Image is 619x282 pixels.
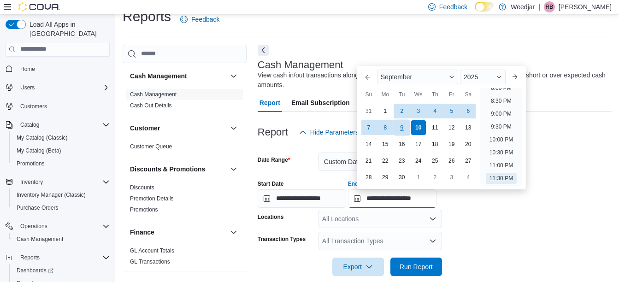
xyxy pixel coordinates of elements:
[439,2,467,12] span: Feedback
[395,104,409,118] div: day-2
[130,123,226,133] button: Customer
[400,262,433,271] span: Run Report
[17,191,86,199] span: Inventory Manager (Classic)
[2,176,113,188] button: Inventory
[13,265,57,276] a: Dashboards
[13,202,110,213] span: Purchase Orders
[17,119,43,130] button: Catalog
[461,87,476,102] div: Sa
[2,100,113,113] button: Customers
[461,104,476,118] div: day-6
[395,137,409,152] div: day-16
[130,91,177,98] span: Cash Management
[390,258,442,276] button: Run Report
[130,164,205,174] h3: Discounts & Promotions
[378,137,393,152] div: day-15
[258,127,288,138] h3: Report
[9,131,113,144] button: My Catalog (Classic)
[546,1,554,12] span: RB
[20,84,35,91] span: Users
[17,119,110,130] span: Catalog
[177,10,223,29] a: Feedback
[130,258,170,265] span: GL Transactions
[228,123,239,134] button: Customer
[348,189,436,208] input: Press the down key to enter a popover containing a calendar. Press the escape key to close the po...
[17,221,51,232] button: Operations
[228,227,239,238] button: Finance
[444,153,459,168] div: day-26
[9,188,113,201] button: Inventory Manager (Classic)
[348,180,372,188] label: End Date
[428,120,442,135] div: day-11
[130,184,154,191] span: Discounts
[544,1,555,12] div: Rose Bourgault
[480,88,522,186] ul: Time
[13,132,110,143] span: My Catalog (Classic)
[17,82,38,93] button: Users
[17,134,68,141] span: My Catalog (Classic)
[486,160,517,171] li: 11:00 PM
[428,153,442,168] div: day-25
[130,206,158,213] span: Promotions
[17,176,47,188] button: Inventory
[511,1,535,12] p: Weedjar
[18,2,60,12] img: Cova
[17,147,61,154] span: My Catalog (Beta)
[9,264,113,277] a: Dashboards
[2,118,113,131] button: Catalog
[486,173,517,184] li: 11:30 PM
[123,7,171,26] h1: Reports
[191,15,219,24] span: Feedback
[20,65,35,73] span: Home
[377,70,458,84] div: Button. Open the month selector. September is currently selected.
[228,164,239,175] button: Discounts & Promotions
[486,134,517,145] li: 10:00 PM
[378,120,393,135] div: day-8
[13,145,65,156] a: My Catalog (Beta)
[559,1,612,12] p: [PERSON_NAME]
[259,94,280,112] span: Report
[130,143,172,150] a: Customer Queue
[411,87,426,102] div: We
[361,87,376,102] div: Su
[130,195,174,202] span: Promotion Details
[318,153,442,171] button: Custom Date
[507,70,522,84] button: Next month
[17,252,110,263] span: Reports
[475,2,494,12] input: Dark Mode
[395,87,409,102] div: Tu
[17,160,45,167] span: Promotions
[258,180,284,188] label: Start Date
[17,267,53,274] span: Dashboards
[130,228,154,237] h3: Finance
[2,251,113,264] button: Reports
[361,104,376,118] div: day-31
[26,20,110,38] span: Load All Apps in [GEOGRAPHIC_DATA]
[17,221,110,232] span: Operations
[428,170,442,185] div: day-2
[9,157,113,170] button: Promotions
[378,87,393,102] div: Mo
[130,102,172,109] a: Cash Out Details
[17,100,110,112] span: Customers
[123,245,247,271] div: Finance
[17,64,39,75] a: Home
[13,189,89,200] a: Inventory Manager (Classic)
[258,70,607,90] div: View cash in/out transactions along with drawer/safe details. This report also shows if you are s...
[130,123,160,133] h3: Customer
[464,73,478,81] span: 2025
[332,258,384,276] button: Export
[123,182,247,219] div: Discounts & Promotions
[428,87,442,102] div: Th
[13,202,62,213] a: Purchase Orders
[411,153,426,168] div: day-24
[17,235,63,243] span: Cash Management
[394,119,410,135] div: day-9
[13,265,110,276] span: Dashboards
[444,170,459,185] div: day-3
[130,247,174,254] a: GL Account Totals
[20,254,40,261] span: Reports
[17,204,59,211] span: Purchase Orders
[411,170,426,185] div: day-1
